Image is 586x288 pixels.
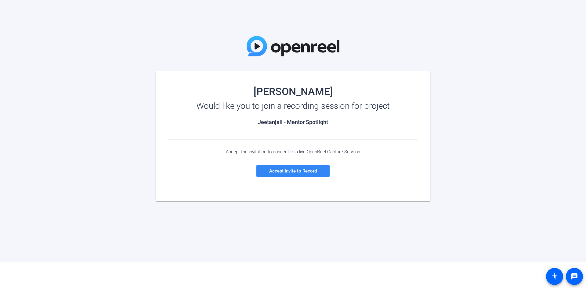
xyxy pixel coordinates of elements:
h2: Jeetanjali - Mentor Spotlight [168,119,418,126]
div: Accept the invitation to connect to a live OpenReel Capture Session [168,149,418,155]
span: Accept invite to Record [269,168,317,174]
img: OpenReel Logo [247,36,339,56]
mat-icon: message [571,273,578,280]
a: Accept invite to Record [256,165,330,177]
mat-icon: accessibility [551,273,558,280]
div: Would like you to join a recording session for project [168,101,418,111]
div: [PERSON_NAME] [168,87,418,96]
